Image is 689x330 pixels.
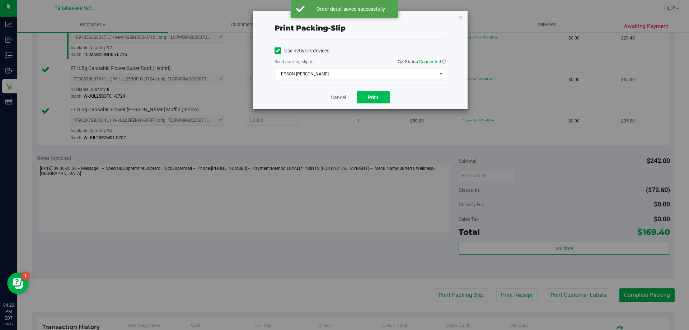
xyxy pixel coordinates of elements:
[331,94,346,101] a: Cancel
[357,91,390,103] button: Print
[21,271,30,280] iframe: Resource center unread badge
[275,24,346,32] span: Print packing-slip
[368,94,379,100] span: Print
[436,69,445,79] span: select
[275,59,315,65] label: Send packing-slip to:
[419,59,441,64] span: Connected
[275,47,329,55] label: Use network devices
[275,69,437,79] span: EPSON-[PERSON_NAME]
[398,59,446,64] span: QZ Status:
[7,273,29,294] iframe: Resource center
[309,5,393,13] div: Order detail saved successfully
